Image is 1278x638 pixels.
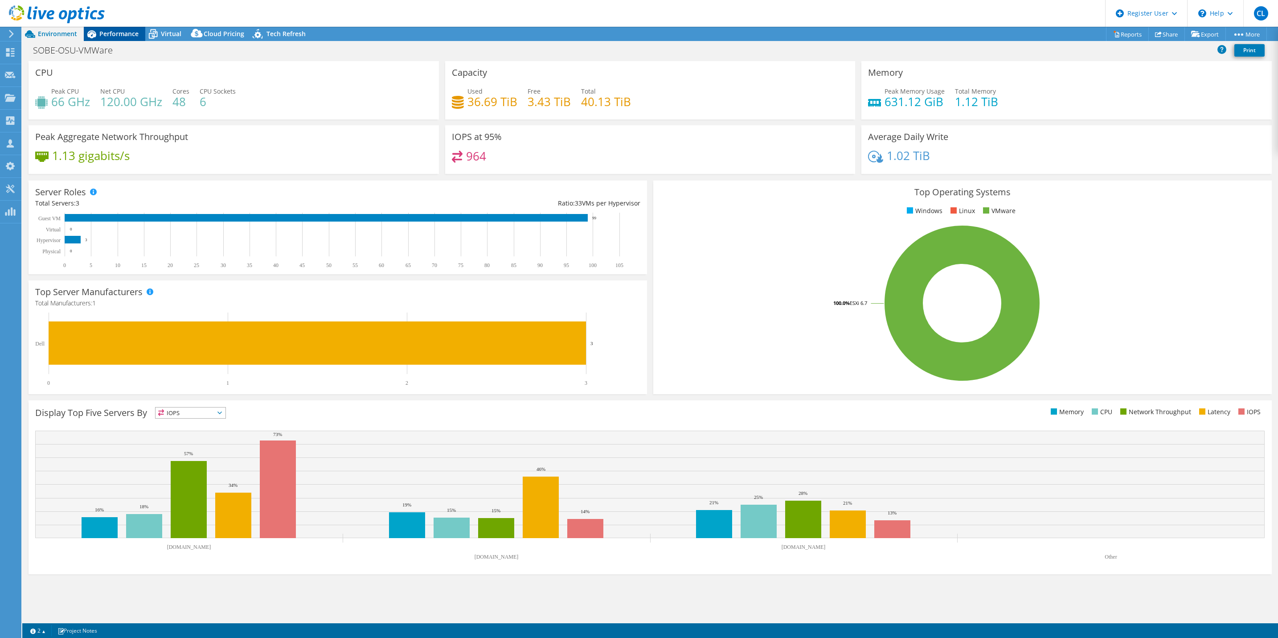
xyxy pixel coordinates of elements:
[868,68,903,78] h3: Memory
[660,187,1265,197] h3: Top Operating Systems
[184,451,193,456] text: 57%
[100,87,125,95] span: Net CPU
[1254,6,1268,21] span: CL
[581,87,596,95] span: Total
[92,299,96,307] span: 1
[266,29,306,38] span: Tech Refresh
[948,206,975,216] li: Linux
[38,29,77,38] span: Environment
[29,45,127,55] h1: SOBE-OSU-VMWare
[1049,407,1084,417] li: Memory
[458,262,463,268] text: 75
[35,287,143,297] h3: Top Server Manufacturers
[76,199,79,207] span: 3
[1106,27,1149,41] a: Reports
[709,500,718,505] text: 21%
[161,29,181,38] span: Virtual
[564,262,569,268] text: 95
[406,262,411,268] text: 65
[402,502,411,507] text: 19%
[1148,27,1185,41] a: Share
[585,380,587,386] text: 3
[379,262,384,268] text: 60
[885,87,945,95] span: Peak Memory Usage
[888,510,897,515] text: 13%
[35,341,45,347] text: Dell
[326,262,332,268] text: 50
[273,432,282,437] text: 73%
[475,554,519,560] text: [DOMAIN_NAME]
[843,500,852,506] text: 21%
[70,227,72,231] text: 0
[352,262,358,268] text: 55
[46,226,61,233] text: Virtual
[484,262,490,268] text: 80
[70,249,72,253] text: 0
[221,262,226,268] text: 30
[299,262,305,268] text: 45
[492,508,500,513] text: 15%
[782,544,826,550] text: [DOMAIN_NAME]
[35,298,640,308] h4: Total Manufacturers:
[35,187,86,197] h3: Server Roles
[528,87,541,95] span: Free
[406,380,408,386] text: 2
[51,97,90,107] h4: 66 GHz
[868,132,948,142] h3: Average Daily Write
[200,97,236,107] h4: 6
[51,87,79,95] span: Peak CPU
[452,68,487,78] h3: Capacity
[955,87,996,95] span: Total Memory
[1090,407,1112,417] li: CPU
[467,97,517,107] h4: 36.69 TiB
[850,300,867,306] tspan: ESXi 6.7
[115,262,120,268] text: 10
[99,29,139,38] span: Performance
[1225,27,1267,41] a: More
[24,625,52,636] a: 2
[172,87,189,95] span: Cores
[754,494,763,500] text: 25%
[52,151,130,161] h4: 1.13 gigabits/s
[63,262,66,268] text: 0
[833,300,850,306] tspan: 100.0%
[168,262,173,268] text: 20
[799,490,807,496] text: 28%
[141,262,147,268] text: 15
[528,97,571,107] h4: 3.43 TiB
[467,87,483,95] span: Used
[589,262,597,268] text: 100
[42,248,61,255] text: Physical
[37,237,61,243] text: Hypervisor
[1184,27,1226,41] a: Export
[167,544,211,550] text: [DOMAIN_NAME]
[581,509,590,514] text: 14%
[139,504,148,509] text: 18%
[200,87,236,95] span: CPU Sockets
[592,216,597,220] text: 99
[204,29,244,38] span: Cloud Pricing
[100,97,162,107] h4: 120.00 GHz
[452,132,502,142] h3: IOPS at 95%
[590,341,593,346] text: 3
[537,262,543,268] text: 90
[1105,554,1117,560] text: Other
[581,97,631,107] h4: 40.13 TiB
[51,625,103,636] a: Project Notes
[1118,407,1191,417] li: Network Throughput
[35,68,53,78] h3: CPU
[981,206,1016,216] li: VMware
[432,262,437,268] text: 70
[955,97,998,107] h4: 1.12 TiB
[273,262,279,268] text: 40
[447,507,456,513] text: 15%
[905,206,942,216] li: Windows
[466,151,486,161] h4: 964
[511,262,516,268] text: 85
[338,198,640,208] div: Ratio: VMs per Hypervisor
[95,507,104,512] text: 16%
[887,151,930,161] h4: 1.02 TiB
[1197,407,1230,417] li: Latency
[85,238,87,242] text: 3
[172,97,189,107] h4: 48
